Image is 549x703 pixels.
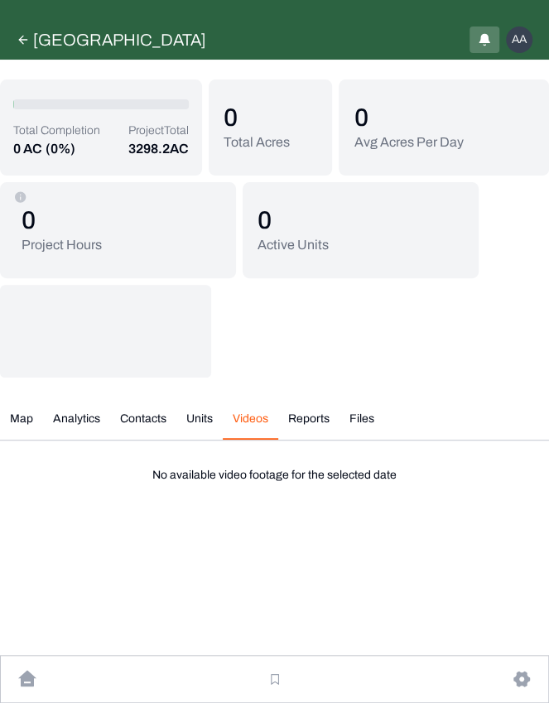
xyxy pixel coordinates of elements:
p: Active Units [258,235,329,255]
p: Total Acres [224,132,290,152]
p: Avg Acres Per Day [354,132,463,152]
p: Project Total [128,123,189,139]
button: Analytics [43,411,110,440]
div: [GEOGRAPHIC_DATA] [33,28,206,51]
p: 0 [22,205,102,235]
p: 0 [354,103,463,132]
button: Files [340,411,384,440]
p: Total Completion [13,123,100,139]
button: 0 AC(0%) [13,139,100,159]
p: No available video footage for the selected date [152,467,397,484]
button: Contacts [110,411,176,440]
button: Videos [223,411,278,440]
p: Project Hours [22,235,102,255]
p: 0 [224,103,290,132]
p: 3298.2 AC [128,139,189,159]
button: Reports [278,411,340,440]
button: Units [176,411,223,440]
p: 0 [258,205,329,235]
p: 0 AC [13,139,42,159]
p: (0%) [46,139,75,159]
button: AA [506,26,532,53]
